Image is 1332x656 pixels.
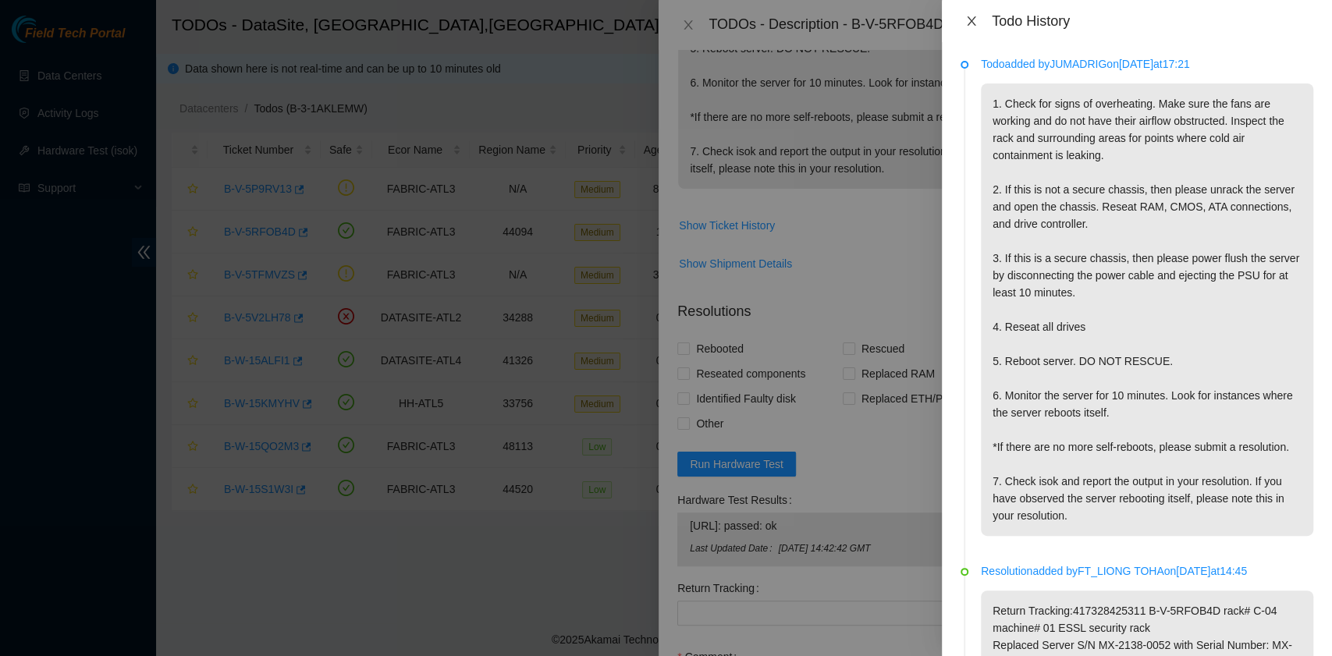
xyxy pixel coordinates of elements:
[965,15,978,27] span: close
[981,562,1313,580] p: Resolution added by FT_LIONG TOHA on [DATE] at 14:45
[992,12,1313,30] div: Todo History
[961,14,982,29] button: Close
[981,55,1313,73] p: Todo added by JUMADRIG on [DATE] at 17:21
[981,83,1313,536] p: 1. Check for signs of overheating. Make sure the fans are working and do not have their airflow o...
